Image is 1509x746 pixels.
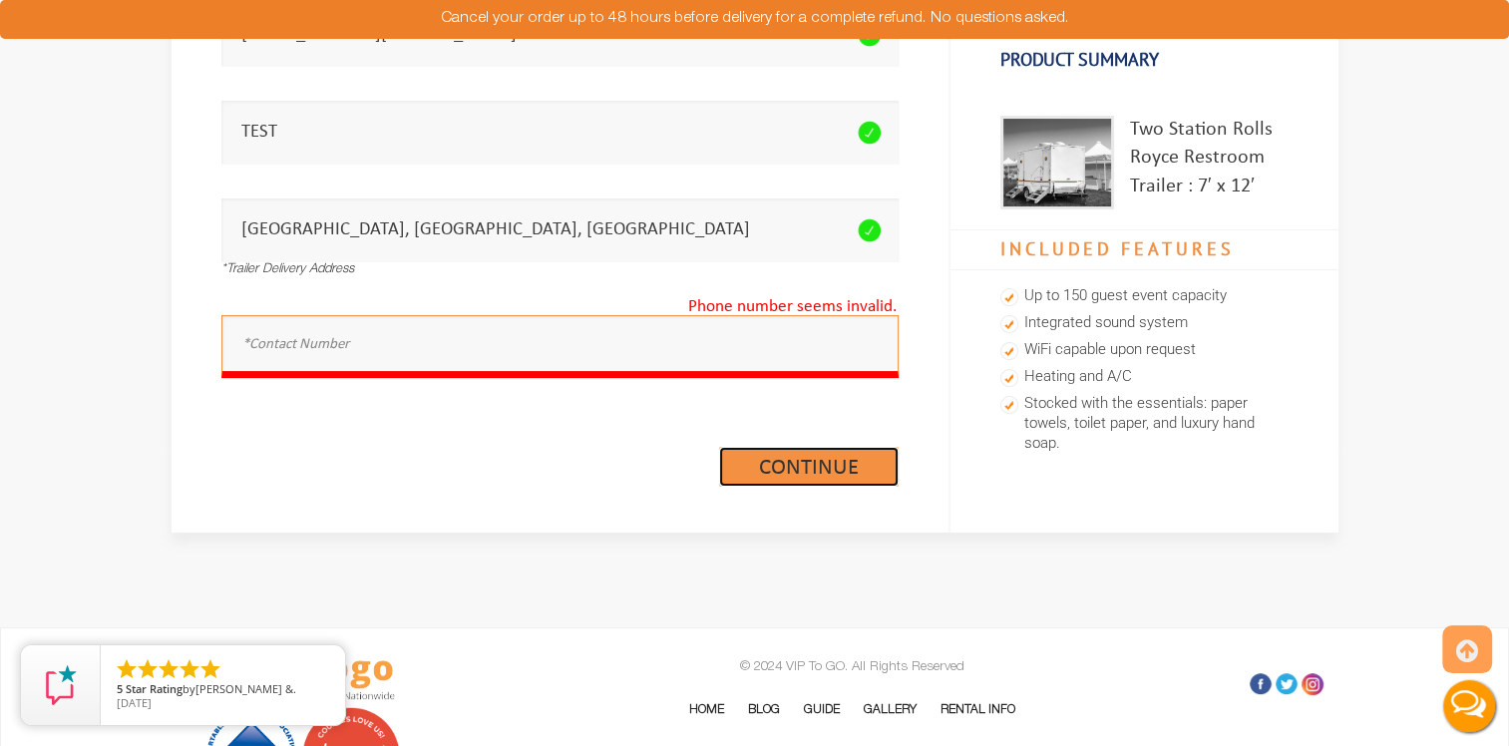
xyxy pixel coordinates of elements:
span: 5 [117,681,123,696]
p: © 2024 VIP To GO. All Rights Reserved [561,654,1144,681]
span: Star Rating [126,681,183,696]
li: Integrated sound system [1000,310,1289,337]
h4: Included Features [950,229,1338,271]
li:  [115,657,139,681]
input: *Contact Number [221,315,899,378]
div: Phone number seems invalid. [686,290,899,325]
a: Home [679,681,734,739]
span: [DATE] [117,695,152,710]
a: Blog [738,681,790,739]
li:  [157,657,181,681]
input: *Contact Name [221,101,899,164]
li:  [136,657,160,681]
button: Live Chat [1429,666,1509,746]
a: Continue [719,447,899,487]
span: [PERSON_NAME] &. [195,681,296,696]
a: Twitter [1276,673,1298,695]
li: Up to 150 guest event capacity [1000,283,1289,310]
li: WiFi capable upon request [1000,337,1289,364]
span: by [117,683,329,697]
a: Gallery [854,681,927,739]
li: Heating and A/C [1000,364,1289,391]
li:  [178,657,201,681]
div: Two Station Rolls Royce Restroom Trailer : 7′ x 12′ [1130,116,1289,209]
h3: Product Summary [950,39,1338,81]
a: Guide [794,681,850,739]
li:  [198,657,222,681]
a: Insta [1302,673,1323,695]
a: Rental Info [931,681,1025,739]
img: Review Rating [41,665,81,705]
a: Facebook [1250,673,1272,695]
li: Stocked with the essentials: paper towels, toilet paper, and luxury hand soap. [1000,391,1289,458]
div: *Trailer Delivery Address [221,261,899,280]
input: *Trailer Delivery Address [221,198,899,261]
